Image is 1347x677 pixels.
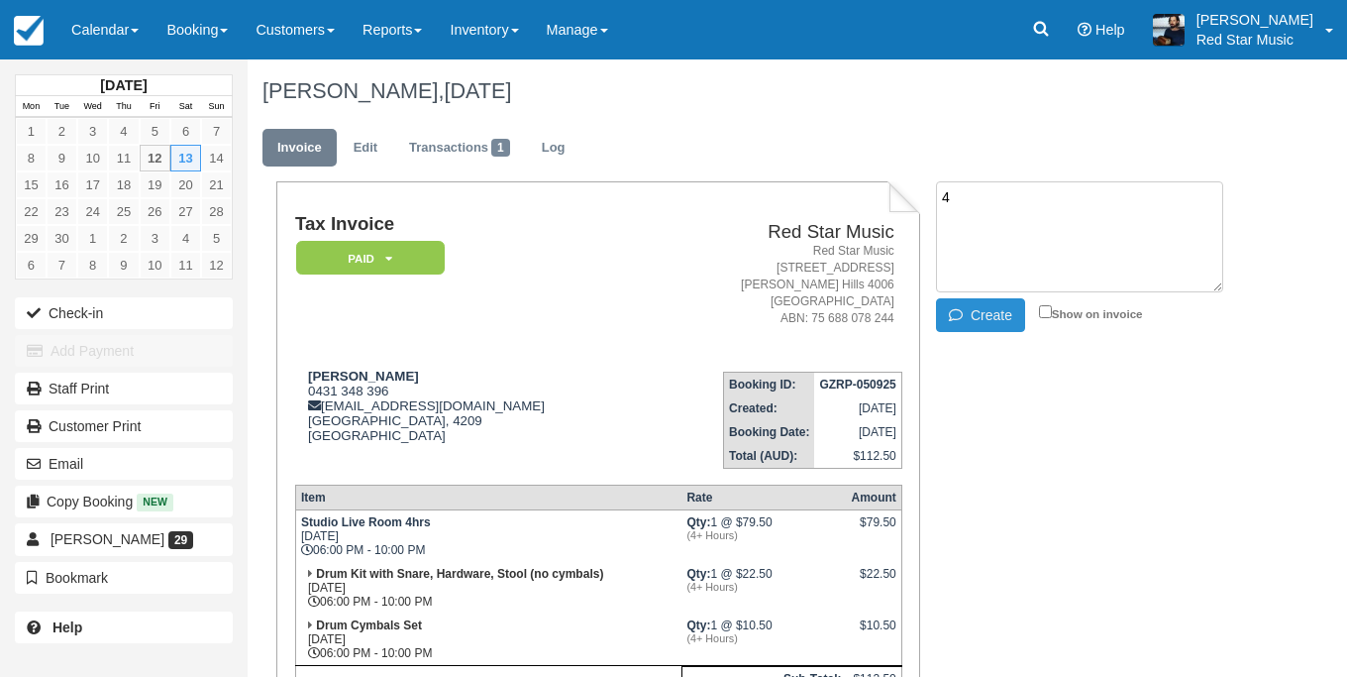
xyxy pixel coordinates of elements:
button: Create [936,298,1025,332]
th: Item [295,485,681,509]
a: 10 [140,252,170,279]
input: Show on invoice [1039,305,1052,318]
a: 8 [77,252,108,279]
a: 5 [201,225,232,252]
th: Fri [140,96,170,118]
em: (4+ Hours) [686,581,841,593]
a: 3 [140,225,170,252]
a: 11 [108,145,139,171]
a: 6 [170,118,201,145]
a: 1 [77,225,108,252]
a: 14 [201,145,232,171]
h1: [PERSON_NAME], [262,79,1243,103]
a: 2 [108,225,139,252]
a: 26 [140,198,170,225]
b: Help [52,620,82,635]
a: 9 [47,145,77,171]
a: 8 [16,145,47,171]
div: $22.50 [851,567,895,597]
td: [DATE] 06:00 PM - 10:00 PM [295,562,681,614]
label: Show on invoice [1039,307,1143,320]
th: Booking Date: [724,420,815,444]
th: Mon [16,96,47,118]
th: Wed [77,96,108,118]
a: Customer Print [15,410,233,442]
a: 24 [77,198,108,225]
i: Help [1078,23,1091,37]
a: 9 [108,252,139,279]
a: 12 [140,145,170,171]
div: $10.50 [851,619,895,648]
span: 1 [491,139,510,157]
a: Invoice [262,129,337,168]
strong: Studio Live Room 4hrs [301,515,431,529]
a: 15 [16,171,47,198]
a: 19 [140,171,170,198]
th: Thu [108,96,139,118]
h2: Red Star Music [657,222,894,243]
button: Email [15,448,233,480]
strong: GZRP-050925 [819,378,895,392]
td: $112.50 [814,444,901,469]
th: Total (AUD): [724,444,815,469]
td: [DATE] [814,396,901,420]
a: 11 [170,252,201,279]
td: [DATE] [814,420,901,444]
em: (4+ Hours) [686,529,841,541]
td: [DATE] 06:00 PM - 10:00 PM [295,509,681,562]
a: Help [15,612,233,643]
strong: [PERSON_NAME] [308,369,419,384]
th: Sun [201,96,232,118]
button: Check-in [15,297,233,329]
td: [DATE] 06:00 PM - 10:00 PM [295,614,681,666]
a: 16 [47,171,77,198]
a: 27 [170,198,201,225]
span: [PERSON_NAME] [51,531,164,547]
th: Sat [170,96,201,118]
a: 10 [77,145,108,171]
a: 6 [16,252,47,279]
a: 18 [108,171,139,198]
th: Tue [47,96,77,118]
div: 0431 348 396 [EMAIL_ADDRESS][DOMAIN_NAME] [GEOGRAPHIC_DATA], 4209 [GEOGRAPHIC_DATA] [295,369,649,468]
a: 13 [170,145,201,171]
button: Add Payment [15,335,233,367]
a: 3 [77,118,108,145]
a: 25 [108,198,139,225]
a: 29 [16,225,47,252]
a: 4 [108,118,139,145]
a: 5 [140,118,170,145]
strong: Drum Cymbals Set [316,619,422,632]
th: Booking ID: [724,372,815,396]
a: 21 [201,171,232,198]
a: Paid [295,240,438,277]
a: 28 [201,198,232,225]
a: Staff Print [15,373,233,404]
a: Transactions1 [394,129,525,168]
a: 22 [16,198,47,225]
td: 1 @ $10.50 [681,614,846,666]
a: 4 [170,225,201,252]
button: Bookmark [15,562,233,594]
em: (4+ Hours) [686,632,841,644]
h1: Tax Invoice [295,214,649,235]
strong: [DATE] [100,77,147,93]
a: 30 [47,225,77,252]
img: checkfront-main-nav-mini-logo.png [14,16,44,46]
strong: Drum Kit with Snare, Hardware, Stool (no cymbals) [316,567,603,581]
a: Edit [339,129,392,168]
strong: Qty [686,515,710,529]
th: Rate [681,485,846,509]
button: Copy Booking New [15,486,233,517]
a: Log [527,129,580,168]
a: 12 [201,252,232,279]
em: Paid [296,241,445,276]
a: 2 [47,118,77,145]
a: 7 [201,118,232,145]
img: A1 [1153,14,1185,46]
span: 29 [168,531,193,549]
a: 23 [47,198,77,225]
strong: Qty [686,619,710,632]
span: New [137,494,173,510]
td: 1 @ $22.50 [681,562,846,614]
